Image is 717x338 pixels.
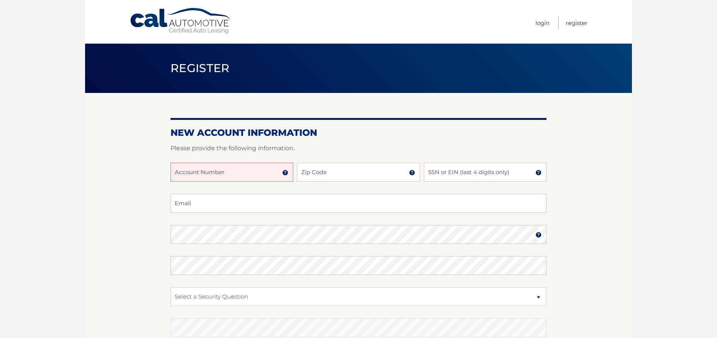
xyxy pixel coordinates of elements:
[297,163,420,182] input: Zip Code
[409,170,415,176] img: tooltip.svg
[171,163,293,182] input: Account Number
[171,61,230,75] span: Register
[282,170,288,176] img: tooltip.svg
[535,232,542,238] img: tooltip.svg
[171,194,546,213] input: Email
[566,17,587,29] a: Register
[130,8,232,35] a: Cal Automotive
[171,143,546,154] p: Please provide the following information.
[535,17,550,29] a: Login
[424,163,546,182] input: SSN or EIN (last 4 digits only)
[535,170,542,176] img: tooltip.svg
[171,127,546,138] h2: New Account Information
